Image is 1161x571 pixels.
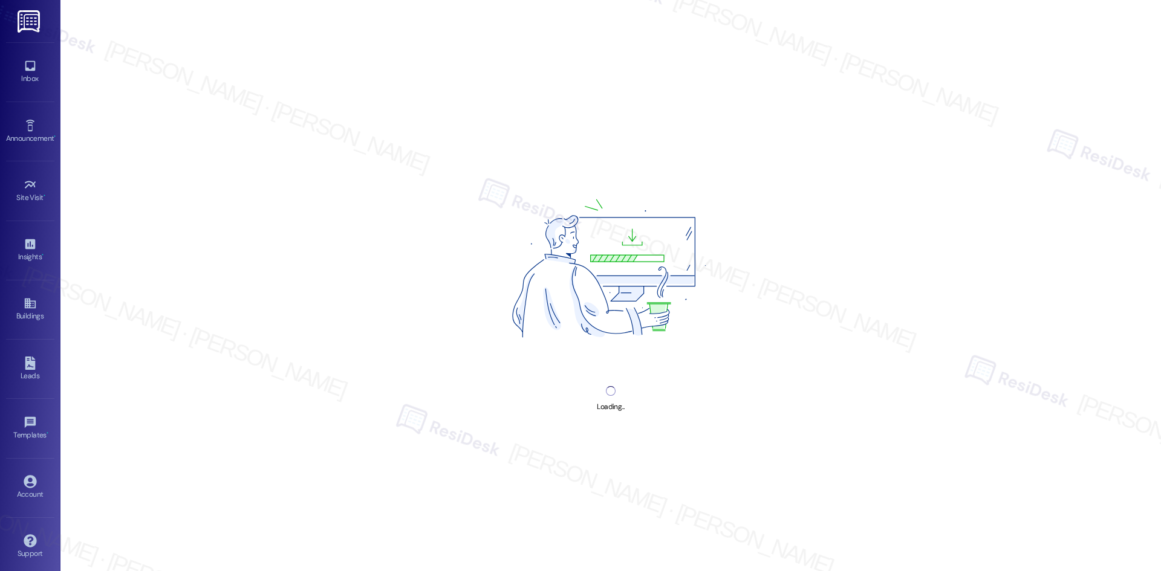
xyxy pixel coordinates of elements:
[42,251,44,259] span: •
[18,10,42,33] img: ResiDesk Logo
[6,234,54,266] a: Insights •
[6,471,54,504] a: Account
[44,192,45,200] span: •
[47,429,48,437] span: •
[6,353,54,386] a: Leads
[6,412,54,445] a: Templates •
[54,132,56,141] span: •
[6,293,54,326] a: Buildings
[6,531,54,563] a: Support
[597,401,624,413] div: Loading...
[6,175,54,207] a: Site Visit •
[6,56,54,88] a: Inbox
